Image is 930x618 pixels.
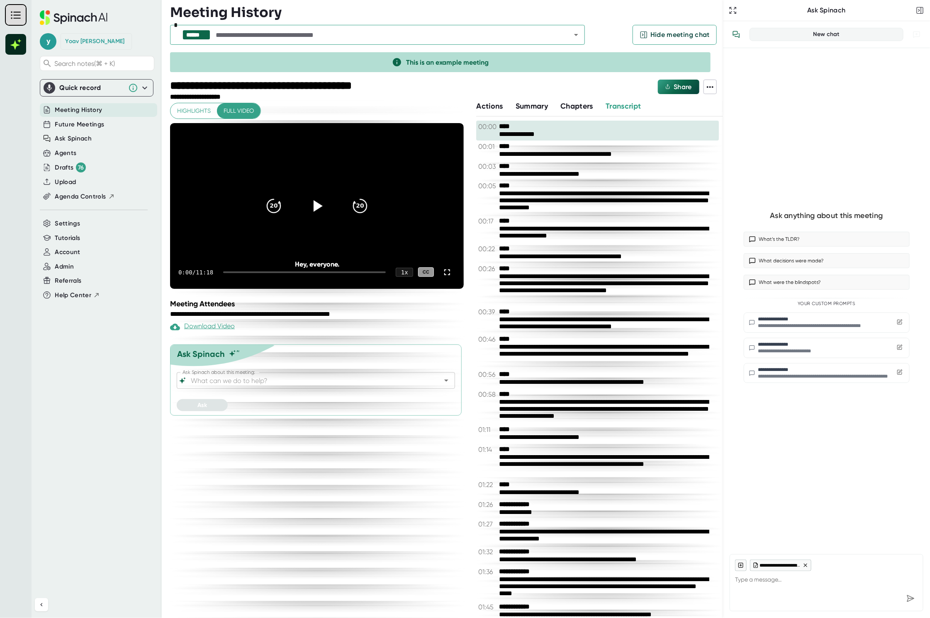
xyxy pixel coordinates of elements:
[895,368,904,378] button: Edit custom prompt
[744,275,910,290] button: What were the blindspots?
[478,568,497,576] span: 01:36
[55,262,74,271] button: Admin
[606,101,641,112] button: Transcript
[396,268,413,277] div: 1 x
[177,349,225,359] div: Ask Spinach
[54,60,152,68] span: Search notes (⌘ + K)
[476,101,503,112] button: Actions
[770,211,883,221] div: Ask anything about this meeting
[658,80,699,94] button: Share
[44,80,150,96] div: Quick record
[200,260,435,268] div: Hey, everyone.
[478,217,497,225] span: 00:17
[478,308,497,316] span: 00:39
[224,106,254,116] span: Full video
[170,103,217,119] button: Highlights
[40,33,56,50] span: y
[895,343,904,353] button: Edit custom prompt
[744,301,910,307] div: Your Custom Prompts
[478,335,497,343] span: 00:46
[478,520,497,528] span: 01:27
[76,162,86,172] div: 76
[55,105,102,115] button: Meeting History
[478,501,497,509] span: 01:26
[418,267,434,277] div: CC
[516,102,548,111] span: Summary
[478,245,497,253] span: 00:22
[189,375,428,386] input: What can we do to help?
[478,426,497,434] span: 01:11
[55,219,80,228] button: Settings
[406,58,489,66] span: This is an example meeting
[895,317,904,328] button: Edit custom prompt
[744,253,910,268] button: What decisions were made?
[478,162,497,170] span: 00:03
[55,276,81,286] button: Referrals
[478,371,497,378] span: 00:56
[516,101,548,112] button: Summary
[59,84,124,92] div: Quick record
[744,232,910,247] button: What’s the TLDR?
[178,269,213,276] div: 0:00 / 11:18
[755,31,898,38] div: New chat
[170,322,235,332] div: Download Video
[55,291,100,300] button: Help Center
[633,25,717,45] button: Hide meeting chat
[478,446,497,453] span: 01:14
[55,162,86,172] button: Drafts 76
[903,591,918,606] div: Send message
[739,6,914,15] div: Ask Spinach
[55,192,106,201] span: Agenda Controls
[65,38,124,45] div: Yoav Grossman
[35,598,48,611] button: Collapse sidebar
[650,30,710,40] span: Hide meeting chat
[478,481,497,489] span: 01:22
[55,291,91,300] span: Help Center
[55,148,76,158] button: Agents
[55,162,86,172] div: Drafts
[177,106,211,116] span: Highlights
[478,390,497,398] span: 00:58
[170,299,466,308] div: Meeting Attendees
[55,177,76,187] button: Upload
[478,265,497,273] span: 00:26
[478,143,497,150] span: 00:01
[728,26,745,43] button: View conversation history
[606,102,641,111] span: Transcript
[570,29,582,41] button: Open
[55,192,114,201] button: Agenda Controls
[197,402,207,409] span: Ask
[478,548,497,556] span: 01:32
[177,399,228,411] button: Ask
[478,123,497,131] span: 00:00
[217,103,260,119] button: Full video
[441,375,452,386] button: Open
[478,603,497,611] span: 01:45
[560,101,593,112] button: Chapters
[55,247,80,257] button: Account
[55,233,80,243] button: Tutorials
[727,5,739,16] button: Expand to Ask Spinach page
[55,134,92,143] button: Ask Spinach
[476,102,503,111] span: Actions
[674,83,692,91] span: Share
[914,5,926,16] button: Close conversation sidebar
[560,102,593,111] span: Chapters
[478,182,497,190] span: 00:05
[170,5,282,20] h3: Meeting History
[55,120,104,129] button: Future Meetings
